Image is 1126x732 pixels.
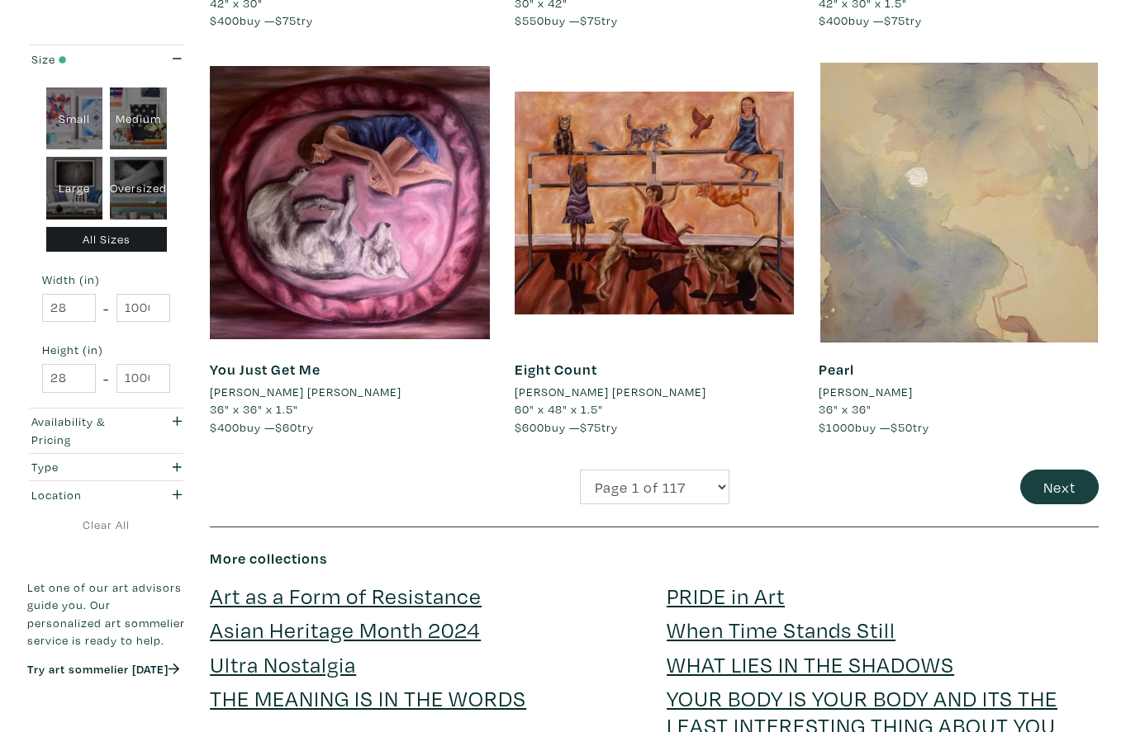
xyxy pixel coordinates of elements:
[27,45,185,73] button: Size
[210,649,356,678] a: Ultra Nostalgia
[210,401,298,417] span: 36" x 36" x 1.5"
[103,367,109,390] span: -
[580,12,601,28] span: $75
[667,581,785,610] a: PRIDE in Art
[27,579,185,649] p: Let one of our art advisors guide you. Our personalized art sommelier service is ready to help.
[27,481,185,508] button: Location
[210,12,313,28] span: buy — try
[515,383,795,401] a: [PERSON_NAME] [PERSON_NAME]
[103,297,109,319] span: -
[46,87,103,150] div: Small
[210,419,314,435] span: buy — try
[819,383,913,401] li: [PERSON_NAME]
[210,615,481,644] a: Asian Heritage Month 2024
[31,458,138,476] div: Type
[210,581,482,610] a: Art as a Form of Resistance
[27,516,185,534] a: Clear All
[210,419,240,435] span: $400
[884,12,905,28] span: $75
[515,419,544,435] span: $600
[819,401,872,417] span: 36" x 36"
[580,419,601,435] span: $75
[1020,470,1099,505] button: Next
[515,12,618,28] span: buy — try
[819,419,855,435] span: $1000
[275,419,297,435] span: $60
[27,694,185,729] iframe: Customer reviews powered by Trustpilot
[27,661,179,677] a: Try art sommelier [DATE]
[515,360,597,379] a: Eight Count
[42,344,170,356] small: Height (in)
[515,419,618,435] span: buy — try
[667,615,896,644] a: When Time Stands Still
[210,12,240,28] span: $400
[667,649,954,678] a: WHAT LIES IN THE SHADOWS
[819,360,854,379] a: Pearl
[46,227,167,253] div: All Sizes
[210,383,401,401] li: [PERSON_NAME] [PERSON_NAME]
[31,486,138,504] div: Location
[515,383,706,401] li: [PERSON_NAME] [PERSON_NAME]
[31,50,138,68] div: Size
[27,454,185,481] button: Type
[210,383,490,401] a: [PERSON_NAME] [PERSON_NAME]
[210,683,526,712] a: THE MEANING IS IN THE WORDS
[31,413,138,448] div: Availability & Pricing
[46,157,102,220] div: Large
[42,274,170,286] small: Width (in)
[110,157,167,220] div: Oversized
[210,360,321,379] a: You Just Get Me
[819,12,848,28] span: $400
[275,12,297,28] span: $75
[819,419,929,435] span: buy — try
[819,383,1099,401] a: [PERSON_NAME]
[819,12,922,28] span: buy — try
[515,12,544,28] span: $550
[891,419,913,435] span: $50
[515,401,603,417] span: 60" x 48" x 1.5"
[27,409,185,453] button: Availability & Pricing
[110,87,167,150] div: Medium
[210,550,1099,568] h6: More collections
